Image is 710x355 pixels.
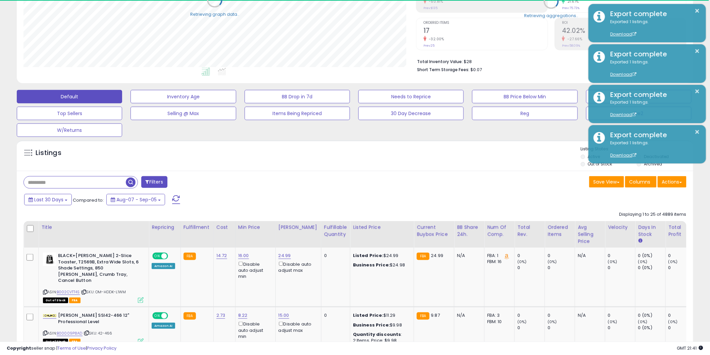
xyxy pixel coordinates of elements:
strong: Copyright [7,345,31,351]
div: Amazon AI [152,323,175,329]
div: $9.98 [353,322,409,328]
span: Compared to: [73,197,104,203]
small: (0%) [548,259,557,264]
small: FBA [417,312,429,320]
div: Amazon AI [152,263,175,269]
button: × [695,87,700,96]
div: 0 [608,325,635,331]
div: ASIN: [43,253,144,302]
span: FBA [69,298,81,303]
a: Download [610,31,637,37]
div: FBA: 3 [487,312,509,318]
div: N/A [457,253,479,259]
div: Fulfillment [184,224,211,231]
button: BB Drop in 7d [245,90,350,103]
div: Exported 1 listings. [605,59,701,78]
a: 8.22 [238,312,248,319]
div: Disable auto adjust min [238,320,270,340]
a: 2.73 [216,312,225,319]
label: Archived [644,161,662,167]
div: ASIN: [43,312,144,344]
small: FBA [184,253,196,260]
div: 0 [517,325,545,331]
button: Columns [625,176,657,188]
button: Selling @ Max [131,107,236,120]
div: Fulfillable Quantity [324,224,347,238]
div: Days In Stock [638,224,663,238]
img: 31V-hW-jBaL._SL40_.jpg [43,314,56,317]
div: 0 [668,312,696,318]
span: ON [153,253,161,259]
small: FBA [184,312,196,320]
div: N/A [457,312,479,318]
b: Listed Price: [353,312,384,318]
div: 0 [668,325,696,331]
a: 15.00 [278,312,289,319]
div: 0 (0%) [638,265,665,271]
span: | SKU: OM-HDDK-L1WM [81,289,126,295]
div: Repricing [152,224,178,231]
div: Exported 1 listings. [605,99,701,118]
small: (0%) [638,319,648,324]
div: Total Profit [668,224,693,238]
span: OFF [167,253,178,259]
div: 0 [324,312,345,318]
div: [PERSON_NAME] [278,224,318,231]
a: Download [610,112,637,117]
a: Terms of Use [57,345,86,351]
button: Save View [589,176,624,188]
small: FBA [417,253,429,260]
div: N/A [578,312,600,318]
button: × [695,7,700,15]
button: × [695,47,700,55]
a: 16.00 [238,252,249,259]
div: 0 [668,265,696,271]
a: B00009P8AD [57,331,83,336]
img: 31n2RYzJIbL._SL40_.jpg [43,253,56,266]
div: $24.99 [353,253,409,259]
div: FBM: 10 [487,319,509,325]
span: 2025-10-6 21:41 GMT [677,345,703,351]
div: Cost [216,224,233,231]
div: Exported 1 listings. [605,140,701,159]
small: (0%) [638,259,648,264]
div: FBM: 16 [487,259,509,265]
small: (0%) [517,259,527,264]
div: Retrieving aggregations.. [524,13,578,19]
button: BB Price Below Min [472,90,577,103]
div: Avg Selling Price [578,224,602,245]
div: Ordered Items [548,224,572,238]
small: (0%) [548,319,557,324]
span: Columns [629,179,651,185]
small: (0%) [668,319,678,324]
div: Export complete [605,130,701,140]
a: 24.99 [278,252,291,259]
div: 0 [548,265,575,271]
div: Velocity [608,224,632,231]
div: $11.29 [353,312,409,318]
div: Displaying 1 to 25 of 4889 items [619,211,687,218]
div: 0 [517,253,545,259]
b: BLACK+[PERSON_NAME] 2-Slice Toaster, T2569B, Extra Wide Slots, 6 Shade Settings, 850 [PERSON_NAME... [58,253,140,286]
div: 0 [548,325,575,331]
a: Download [610,152,637,158]
button: Reg [472,107,577,120]
button: Inventory Age [131,90,236,103]
div: 0 [517,265,545,271]
div: 0 (0%) [638,312,665,318]
div: N/A [578,253,600,259]
div: Listed Price [353,224,411,231]
span: | SKU: 42-466 [84,331,112,336]
div: Num of Comp. [487,224,512,238]
div: Retrieving graph data.. [190,11,239,17]
span: Aug-07 - Sep-05 [116,196,157,203]
b: Business Price: [353,322,390,328]
b: Quantity discounts [353,331,401,338]
button: Needs to Reprice [358,90,464,103]
div: : [353,332,409,338]
button: × [695,128,700,136]
div: 0 [324,253,345,259]
div: seller snap | | [7,345,116,352]
button: 30 Day Decrease [358,107,464,120]
label: Out of Stock [588,161,612,167]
